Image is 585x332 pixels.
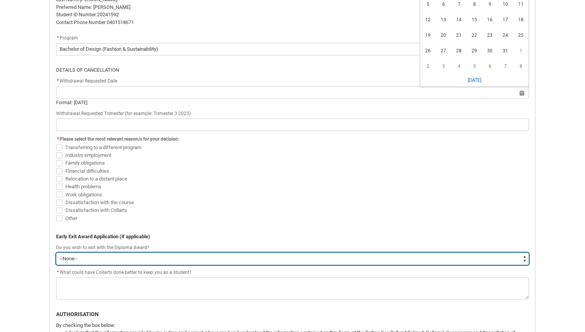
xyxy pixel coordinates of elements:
[56,4,130,10] span: Preferred Name: [PERSON_NAME]
[57,136,59,142] abbr: required
[467,12,482,28] td: 2025-10-15
[484,60,496,72] span: 6
[451,43,467,58] td: 2025-10-28
[56,66,529,74] p: DETAILS OF CANCELLATION
[453,60,465,72] span: 4
[65,184,101,189] span: Health problems
[422,14,434,26] span: 12
[437,60,450,72] span: 3
[56,20,107,25] span: Contact Phone Number:
[499,45,511,57] span: 31
[56,311,99,317] b: AUTHORISATION
[484,45,496,57] span: 30
[65,207,127,213] span: Dissatisfaction with Collarts
[60,35,78,41] span: Program
[482,58,498,74] td: 2025-11-06
[60,136,179,142] span: Please select the most relevant reason/s for your decision:
[484,29,496,41] span: 23
[451,58,467,74] td: 2025-11-04
[65,144,141,150] span: Transferring to a different program
[56,234,150,239] b: Early Exit Award Application (if applicable)
[513,43,529,58] td: 2025-11-01
[422,60,434,72] span: 2
[451,12,467,28] td: 2025-10-14
[65,176,127,182] span: Relocation to a distant place
[56,99,529,106] div: Format: [DATE]
[420,43,436,58] td: 2025-10-26
[56,270,192,275] span: What could have Collarts done better to keep you as a student?
[515,45,527,57] span: 1
[499,14,511,26] span: 17
[515,60,527,72] span: 8
[467,43,482,58] td: 2025-10-29
[467,28,482,43] td: 2025-10-22
[436,28,451,43] td: 2025-10-20
[420,58,436,74] td: 2025-11-02
[422,45,434,57] span: 26
[56,245,149,250] span: Do you wish to exit with the Diploma Award?
[468,14,481,26] span: 15
[482,28,498,43] td: 2025-10-23
[56,11,448,19] p: 20241592
[513,58,529,74] td: 2025-11-08
[498,12,513,28] td: 2025-10-17
[451,28,467,43] td: 2025-10-21
[57,78,59,84] abbr: required
[436,58,451,74] td: 2025-11-03
[513,12,529,28] td: 2025-10-18
[57,35,59,41] abbr: required
[437,45,450,57] span: 27
[484,14,496,26] span: 16
[56,322,529,329] p: By checking the box below:
[56,111,191,116] span: Withdrawal Requested Trimester (for example: Trimester 3 2023)
[437,29,450,41] span: 20
[467,74,482,86] button: [DATE]
[436,12,451,28] td: 2025-10-13
[515,14,527,26] span: 18
[453,45,465,57] span: 28
[65,160,105,166] span: Family obligations
[498,28,513,43] td: 2025-10-24
[498,58,513,74] td: 2025-11-07
[468,60,481,72] span: 5
[499,60,511,72] span: 7
[515,29,527,41] span: 25
[107,19,134,25] span: 0401518671
[65,215,77,221] span: Other
[468,29,481,41] span: 22
[467,58,482,74] td: 2025-11-05
[65,152,111,158] span: Industry employment
[482,12,498,28] td: 2025-10-16
[422,29,434,41] span: 19
[56,78,117,84] span: Withdrawal Requested Date
[437,14,450,26] span: 13
[65,200,134,205] span: Dissatisfaction with the course
[65,168,109,174] span: Financial difficulties
[498,43,513,58] td: 2025-10-31
[436,43,451,58] td: 2025-10-27
[56,12,97,17] span: Student ID Number:
[420,28,436,43] td: 2025-10-19
[482,43,498,58] td: 2025-10-30
[468,45,481,57] span: 29
[453,14,465,26] span: 14
[65,192,102,198] span: Work obligations
[499,29,511,41] span: 24
[57,270,59,275] abbr: required
[453,29,465,41] span: 21
[513,28,529,43] td: 2025-10-25
[420,12,436,28] td: 2025-10-12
